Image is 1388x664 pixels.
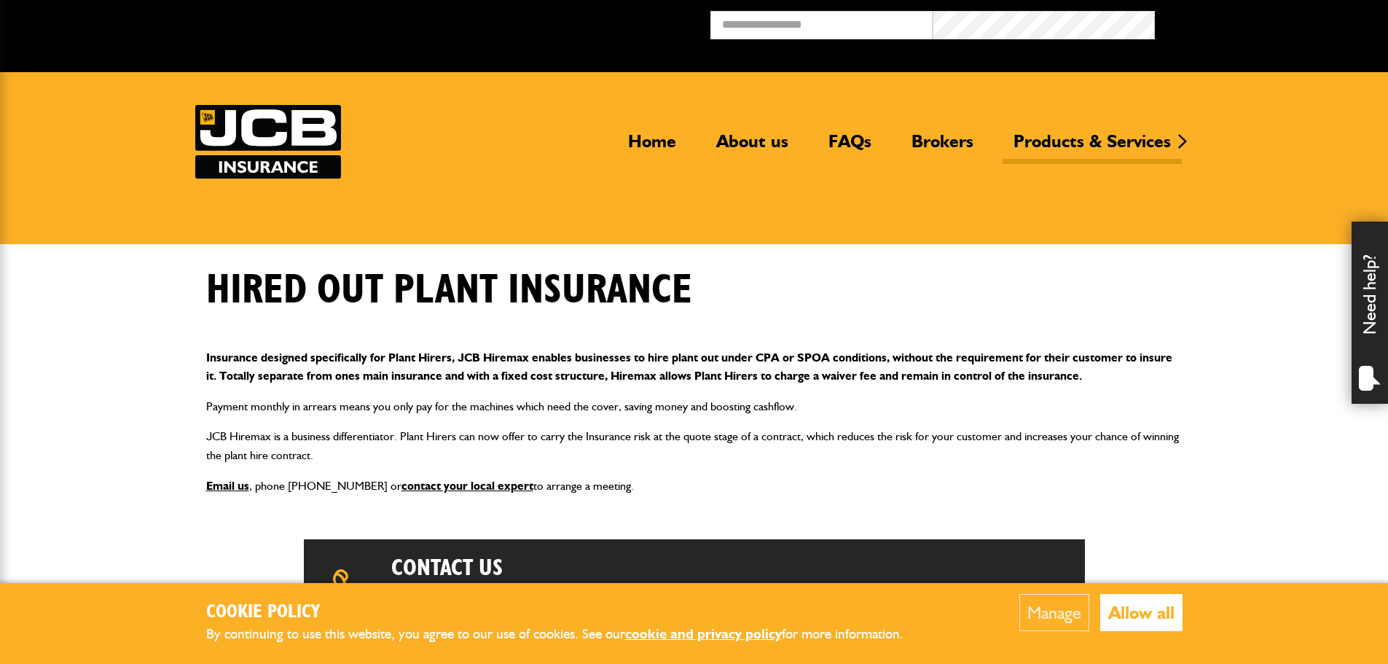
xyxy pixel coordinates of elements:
p: Payment monthly in arrears means you only pay for the machines which need the cover, saving money... [206,397,1183,416]
a: Products & Services [1003,130,1182,164]
span: e: [610,582,855,617]
h1: Hired out plant insurance [206,266,692,315]
a: About us [705,130,799,164]
p: , phone [PHONE_NUMBER] or to arrange a meeting. [206,477,1183,496]
h2: Cookie Policy [206,601,928,624]
button: Manage [1019,594,1089,631]
p: By continuing to use this website, you agree to our use of cookies. See our for more information. [206,623,928,646]
p: JCB Hiremax is a business differentiator. Plant Hirers can now offer to carry the Insurance risk ... [206,427,1183,464]
img: JCB Insurance Services logo [195,105,341,179]
a: [EMAIL_ADDRESS][DOMAIN_NAME] [610,580,782,619]
a: contact your local expert [401,479,533,493]
span: t: [391,582,487,617]
button: Allow all [1100,594,1183,631]
a: 0800 141 2877 [391,580,475,619]
p: Insurance designed specifically for Plant Hirers, JCB Hiremax enables businesses to hire plant ou... [206,348,1183,386]
button: Broker Login [1155,11,1377,34]
a: Email us [206,479,249,493]
div: Need help? [1352,222,1388,404]
h2: Contact us [391,554,733,582]
a: Brokers [901,130,984,164]
a: Home [617,130,687,164]
a: cookie and privacy policy [625,625,782,642]
a: JCB Insurance Services [195,105,341,179]
a: FAQs [817,130,882,164]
